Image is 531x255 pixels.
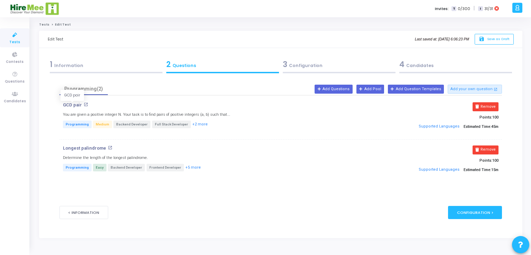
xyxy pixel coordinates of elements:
[108,145,112,150] mat-icon: open_in_new
[166,59,171,70] span: 2
[48,57,164,75] a: 1Information
[358,122,499,132] p: Estimated Time:
[50,59,53,70] span: 1
[356,85,384,94] button: Add Pool
[388,85,444,94] button: Add Question Templates
[478,6,483,11] span: I
[397,57,514,75] a: 4Candidates
[494,87,497,92] mat-icon: open_in_new
[108,164,145,171] span: Backend Developer
[6,59,24,65] span: Contests
[164,57,281,75] a: 2Questions
[93,121,112,128] span: Medium
[473,102,499,111] button: Remove
[451,6,456,11] span: T
[63,102,82,108] p: GCD pair
[281,57,397,75] a: 3Configuration
[63,121,92,128] span: Programming
[315,85,352,94] button: Add Questions
[59,206,109,219] button: < Information
[147,164,184,171] span: Frontend Developer
[5,79,25,85] span: Questions
[9,39,20,45] span: Tests
[4,98,26,104] span: Candidates
[93,164,106,171] span: Easy
[64,85,104,93] div: Programming(2)
[283,59,287,70] span: 3
[492,158,499,163] span: 100
[60,90,84,101] div: GCD pair
[417,122,462,132] button: Supported Languages
[63,164,92,171] span: Programming
[113,121,150,128] span: Backend Developer
[63,112,230,117] h5: You are given a positive integer N. Your task is to find pairs of positive integers (a, b) such t...
[84,102,88,107] mat-icon: open_in_new
[475,34,514,45] button: saveSave as Draft
[473,145,499,154] button: Remove
[63,155,148,160] h5: Determine the length of the longest palindrome.
[492,115,499,120] span: 100
[166,59,279,70] div: Questions
[10,2,60,16] img: logo
[358,158,499,163] p: Points:
[448,206,502,219] div: Configuration >
[417,164,462,175] button: Supported Languages
[487,37,510,41] span: Save as Draft
[55,22,71,27] span: Edit Test
[491,124,499,129] span: 45m
[484,6,493,12] span: 31/31
[458,6,470,12] span: 0/300
[415,37,469,41] i: Last saved at: [DATE] 6:06:23 PM
[448,85,502,94] button: Add your own question
[399,59,404,70] span: 4
[479,36,486,42] i: save
[474,5,475,12] span: |
[63,145,106,151] p: Longest palindrome
[358,115,499,120] p: Points:
[39,22,49,27] a: Tests
[283,59,395,70] div: Configuration
[435,6,449,12] label: Invites:
[50,59,162,70] div: Information
[399,59,512,70] div: Candidates
[491,168,499,172] span: 15m
[48,31,63,48] div: Edit Test
[358,164,499,175] p: Estimated Time:
[152,121,191,128] span: Full Stack Developer
[192,121,208,128] button: +2 more
[185,164,201,171] button: +5 more
[39,22,522,27] nav: breadcrumb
